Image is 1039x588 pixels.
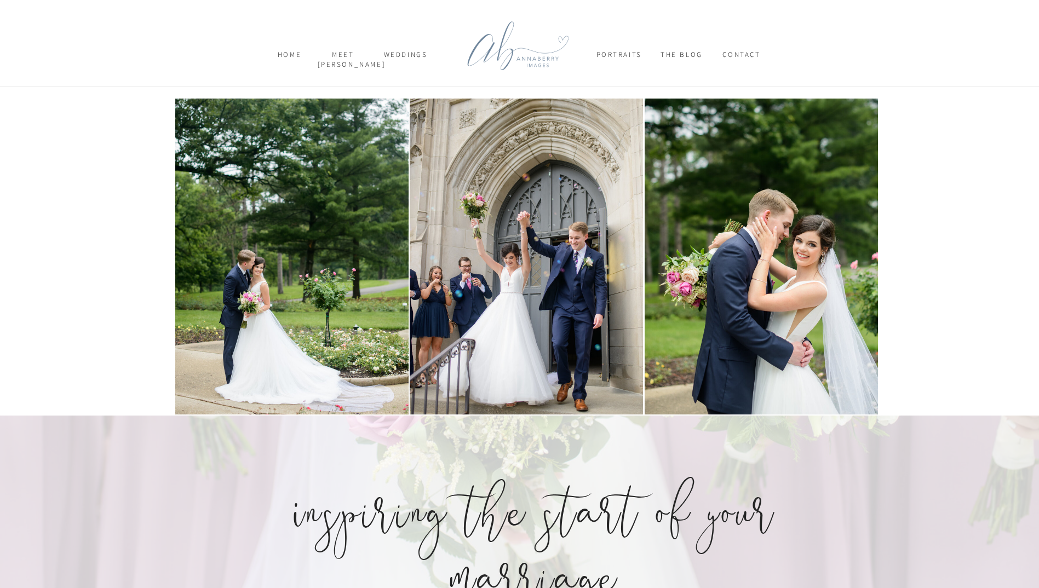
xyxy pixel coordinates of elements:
[271,50,308,69] a: home
[596,50,641,69] a: Portraits
[654,50,710,69] a: THE BLOG
[318,50,369,69] a: meet [PERSON_NAME]
[715,50,769,69] a: CONTACT
[379,50,433,69] a: weddings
